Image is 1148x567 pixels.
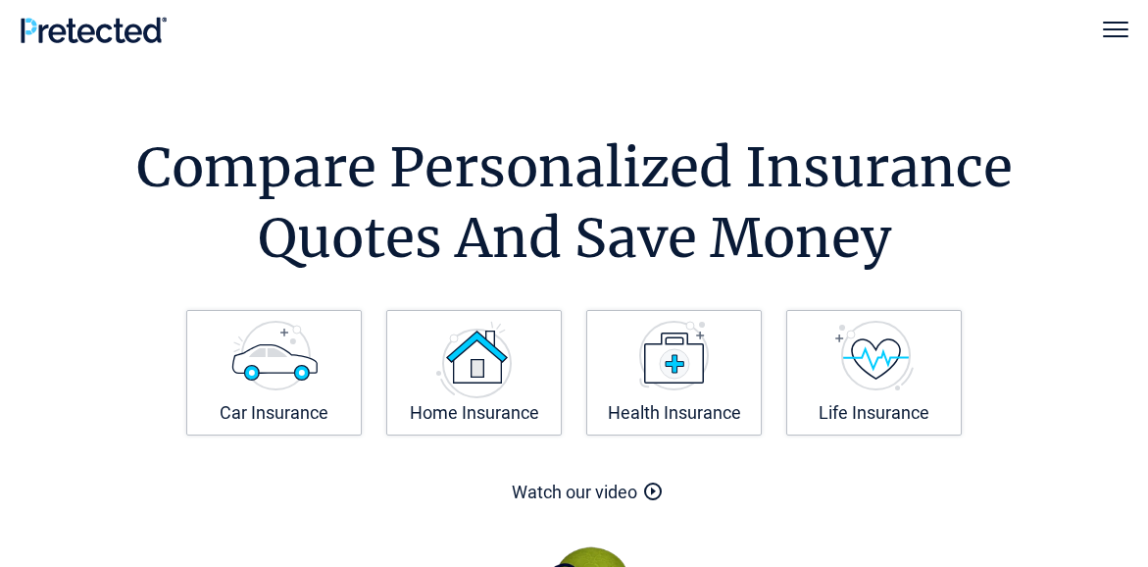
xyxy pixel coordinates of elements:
a: Watch our video [512,482,637,502]
a: Life Insurance [786,310,962,436]
img: Pretected Logo [20,17,167,43]
img: Health Insurance [639,321,709,390]
a: Car Insurance [186,310,362,436]
img: Car Insurance [231,321,318,390]
img: Life Insurance [835,321,914,390]
a: Home Insurance [386,310,562,436]
h1: Compare Personalized Insurance Quotes And Save Money [30,132,1119,274]
img: Home Insurance [436,321,512,398]
a: Health Insurance [586,310,762,436]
